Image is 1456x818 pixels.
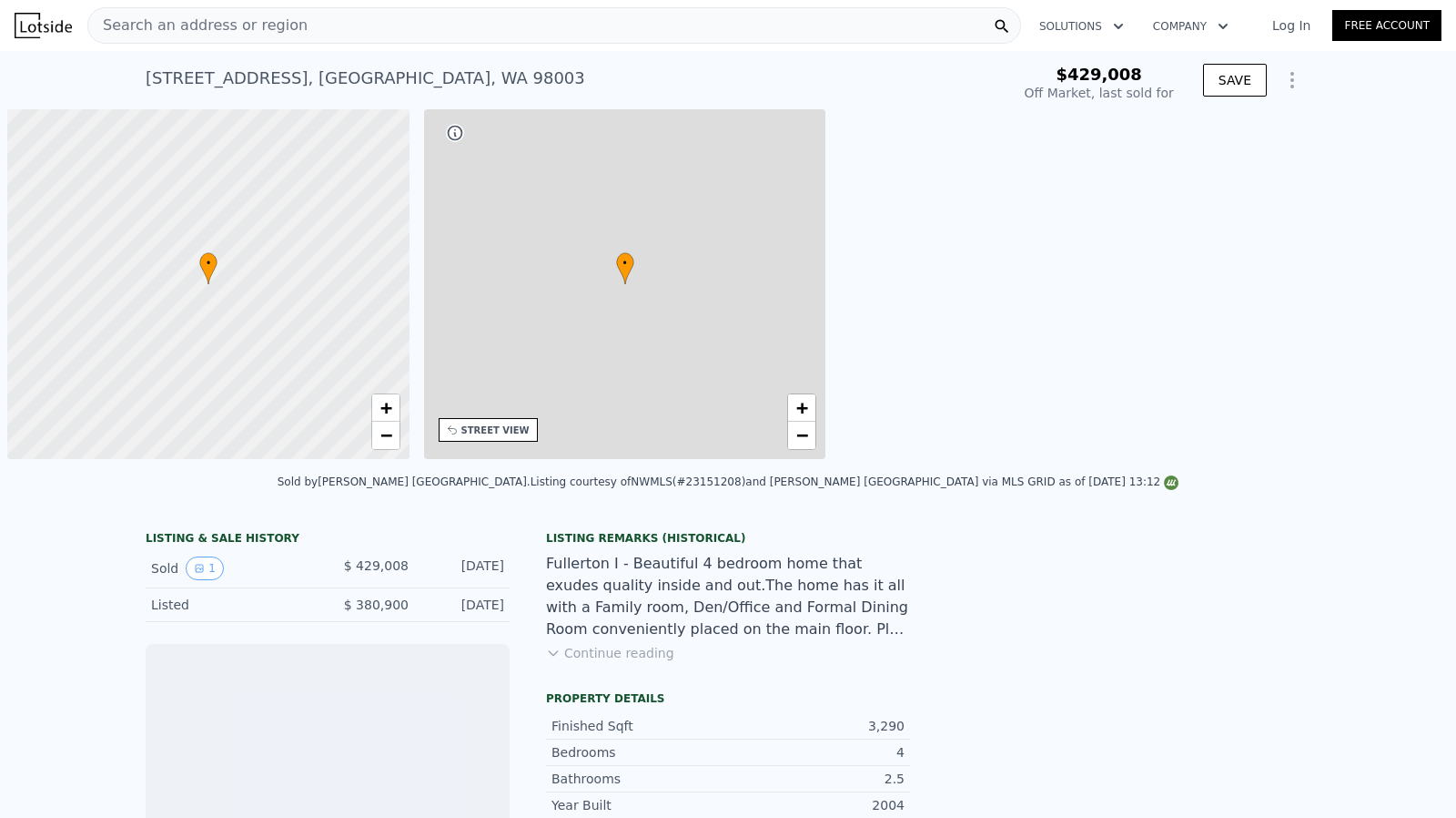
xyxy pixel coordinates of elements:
div: STREET VIEW [461,424,530,437]
div: 3,290 [728,717,905,735]
a: Zoom out [372,422,399,449]
a: Zoom in [372,394,399,422]
span: $429,008 [1056,65,1142,84]
span: $ 429,008 [344,558,409,573]
button: Solutions [1025,10,1138,43]
button: View historical data [186,557,224,580]
button: SAVE [1203,64,1267,97]
a: Free Account [1332,10,1441,41]
div: Fullerton I - Beautiful 4 bedroom home that exudes quality inside and out.The home has it all wit... [546,553,910,640]
div: Year Built [551,796,728,814]
div: Off Market, last sold for [1025,84,1174,102]
div: 4 [728,743,905,762]
div: [STREET_ADDRESS] , [GEOGRAPHIC_DATA] , WA 98003 [146,66,585,91]
div: [DATE] [423,596,504,614]
button: Show Options [1274,62,1310,98]
div: • [199,252,217,284]
span: $ 380,900 [344,598,409,612]
div: [DATE] [423,557,504,580]
div: • [616,252,634,284]
div: Property details [546,691,910,706]
img: Lotside [15,13,72,38]
div: Listing courtesy of NWMLS (#23151208) and [PERSON_NAME] [GEOGRAPHIC_DATA] via MLS GRID as of [DAT... [531,475,1179,488]
div: Sold by [PERSON_NAME] [GEOGRAPHIC_DATA] . [278,475,531,488]
div: Listed [151,596,313,614]
div: Bedrooms [551,743,728,762]
div: 2.5 [728,770,905,788]
div: Finished Sqft [551,717,728,735]
span: • [616,255,634,271]
div: Listing Remarks (Historical) [546,531,910,546]
a: Zoom in [788,394,815,422]
span: − [796,424,808,446]
div: LISTING & SALE HISTORY [146,531,510,549]
div: 2004 [728,796,905,814]
a: Zoom out [788,422,815,449]
a: Log In [1250,16,1332,35]
button: Continue reading [546,644,674,662]
span: + [379,396,391,419]
span: Search an address or region [88,15,308,36]
img: NWMLS Logo [1164,475,1178,490]
span: + [796,396,808,419]
button: Company [1138,10,1243,43]
div: Bathrooms [551,770,728,788]
div: Sold [151,557,313,580]
span: − [379,424,391,446]
span: • [199,255,217,271]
